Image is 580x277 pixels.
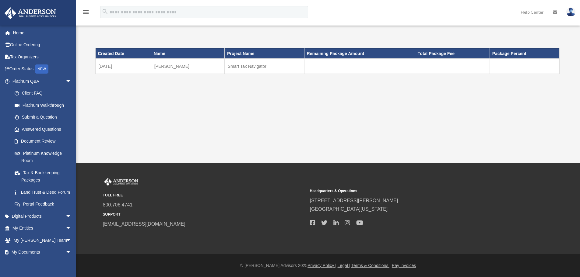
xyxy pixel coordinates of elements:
img: Anderson Advisors Platinum Portal [3,7,58,19]
a: Tax & Bookkeeping Packages [9,167,78,186]
th: Created Date [95,48,151,59]
a: Privacy Policy | [308,263,336,268]
small: TOLL FREE [103,192,306,199]
a: Client FAQ [9,87,81,99]
th: Package Percent [490,48,559,59]
th: Name [151,48,224,59]
a: menu [82,11,90,16]
span: arrow_drop_down [65,75,78,88]
div: © [PERSON_NAME] Advisors 2025 [76,262,580,269]
span: arrow_drop_down [65,246,78,259]
a: Legal | [338,263,350,268]
a: [GEOGRAPHIC_DATA][US_STATE] [310,206,388,212]
i: menu [82,9,90,16]
a: Pay Invoices [392,263,416,268]
a: Platinum Q&Aarrow_drop_down [4,75,81,87]
img: User Pic [566,8,575,16]
span: arrow_drop_down [65,222,78,235]
a: Tax Organizers [4,51,81,63]
small: SUPPORT [103,211,306,218]
img: Anderson Advisors Platinum Portal [103,178,139,186]
a: 800.706.4741 [103,202,133,207]
a: Terms & Conditions | [351,263,391,268]
th: Project Name [225,48,304,59]
th: Remaining Package Amount [304,48,415,59]
a: Document Review [9,135,81,147]
td: Smart Tax Navigator [225,59,304,74]
i: search [102,8,108,15]
a: My Entitiesarrow_drop_down [4,222,81,234]
a: Submit a Question [9,111,81,123]
a: Order StatusNEW [4,63,81,75]
div: NEW [35,64,48,74]
th: Total Package Fee [415,48,490,59]
td: [PERSON_NAME] [151,59,224,74]
a: My Documentsarrow_drop_down [4,246,81,258]
a: Answered Questions [9,123,81,135]
a: Home [4,27,81,39]
span: arrow_drop_down [65,234,78,247]
small: Headquarters & Operations [310,188,513,194]
a: [EMAIL_ADDRESS][DOMAIN_NAME] [103,221,185,227]
span: arrow_drop_down [65,210,78,223]
a: Online Ordering [4,39,81,51]
a: Platinum Walkthrough [9,99,81,111]
a: Land Trust & Deed Forum [9,186,81,198]
a: Portal Feedback [9,198,81,210]
a: Platinum Knowledge Room [9,147,81,167]
a: [STREET_ADDRESS][PERSON_NAME] [310,198,398,203]
td: [DATE] [95,59,151,74]
a: Digital Productsarrow_drop_down [4,210,81,222]
a: My [PERSON_NAME] Teamarrow_drop_down [4,234,81,246]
